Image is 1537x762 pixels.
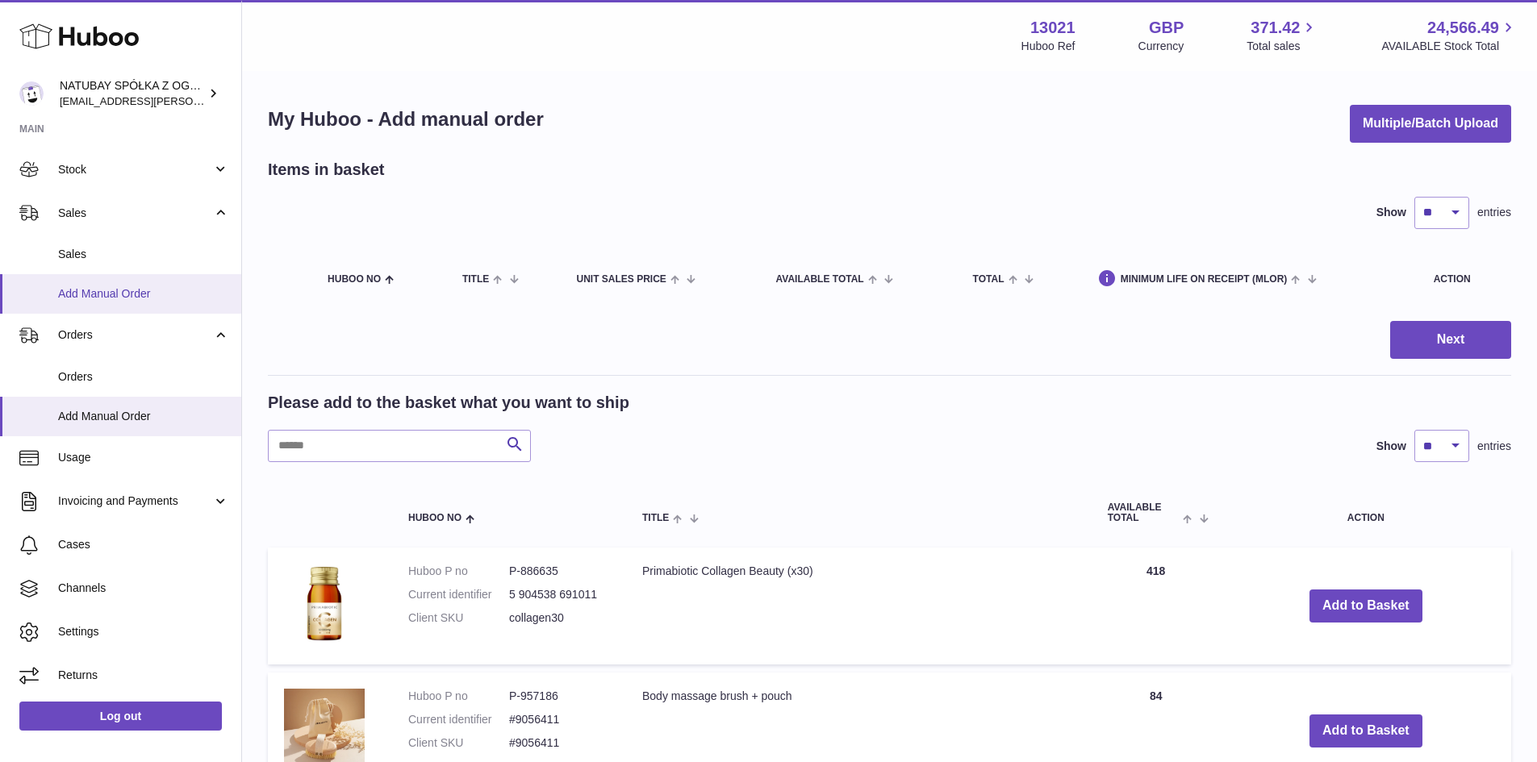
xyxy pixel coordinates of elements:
[328,274,381,285] span: Huboo no
[1221,486,1511,539] th: Action
[1021,39,1075,54] div: Huboo Ref
[408,587,509,602] dt: Current identifier
[509,564,610,579] dd: P-886635
[1376,439,1406,454] label: Show
[626,548,1092,664] td: Primabiotic Collagen Beauty (x30)
[509,610,610,626] dd: collagen30
[408,712,509,727] dt: Current identifier
[1350,105,1511,143] button: Multiple/Batch Upload
[58,247,229,262] span: Sales
[509,735,610,751] dd: #9056411
[58,493,212,509] span: Invoicing and Payments
[60,94,324,107] span: [EMAIL_ADDRESS][PERSON_NAME][DOMAIN_NAME]
[1309,714,1422,747] button: Add to Basket
[509,587,610,602] dd: 5 904538 691011
[1381,39,1518,54] span: AVAILABLE Stock Total
[268,106,544,132] h1: My Huboo - Add manual order
[284,564,365,644] img: Primabiotic Collagen Beauty (x30)
[408,735,509,751] dt: Client SKU
[776,274,864,285] span: AVAILABLE Total
[1092,548,1221,664] td: 418
[642,513,669,523] span: Title
[268,159,385,181] h2: Items in basket
[509,712,610,727] dd: #9056411
[1108,502,1180,523] span: AVAILABLE Total
[1390,321,1511,359] button: Next
[268,392,629,414] h2: Please add to the basket what you want to ship
[1149,17,1184,39] strong: GBP
[408,564,509,579] dt: Huboo P no
[1376,205,1406,220] label: Show
[1477,205,1511,220] span: entries
[509,689,610,704] dd: P-957186
[1427,17,1499,39] span: 24,566.49
[462,274,489,285] span: Title
[58,206,212,221] span: Sales
[1138,39,1184,54] div: Currency
[19,81,44,106] img: kacper.antkowski@natubay.pl
[1121,274,1288,285] span: Minimum Life On Receipt (MLOR)
[1477,439,1511,454] span: entries
[58,162,212,177] span: Stock
[1381,17,1518,54] a: 24,566.49 AVAILABLE Stock Total
[58,409,229,424] span: Add Manual Order
[1309,589,1422,623] button: Add to Basket
[58,450,229,465] span: Usage
[1251,17,1300,39] span: 371.42
[973,274,1004,285] span: Total
[1247,39,1318,54] span: Total sales
[19,702,222,731] a: Log out
[408,513,462,523] span: Huboo no
[58,668,229,683] span: Returns
[1247,17,1318,54] a: 371.42 Total sales
[576,274,666,285] span: Unit Sales Price
[58,369,229,385] span: Orders
[58,581,229,596] span: Channels
[58,537,229,552] span: Cases
[58,286,229,302] span: Add Manual Order
[1030,17,1075,39] strong: 13021
[408,689,509,704] dt: Huboo P no
[1434,274,1495,285] div: Action
[408,610,509,626] dt: Client SKU
[60,78,205,109] div: NATUBAY SPÓŁKA Z OGRANICZONĄ ODPOWIEDZIALNOŚCIĄ
[58,327,212,343] span: Orders
[58,624,229,639] span: Settings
